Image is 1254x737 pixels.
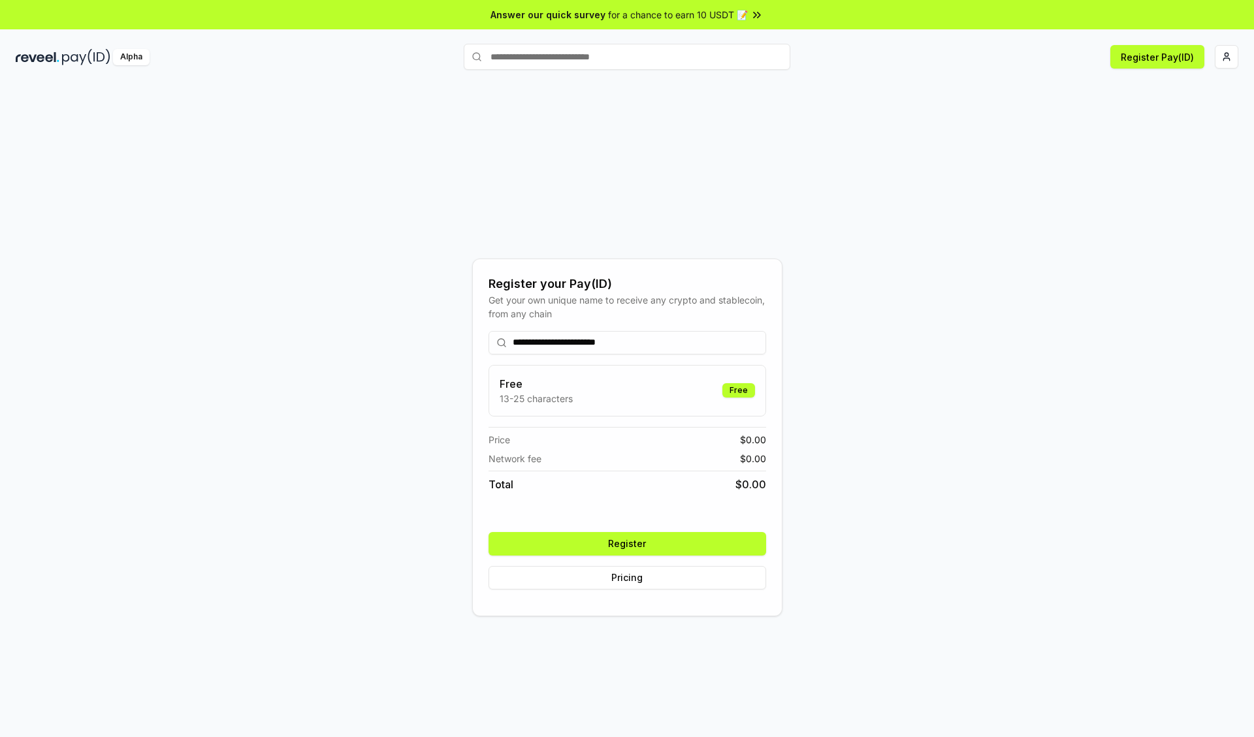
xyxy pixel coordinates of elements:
[489,433,510,447] span: Price
[489,477,513,492] span: Total
[490,8,605,22] span: Answer our quick survey
[62,49,110,65] img: pay_id
[489,532,766,556] button: Register
[500,376,573,392] h3: Free
[500,392,573,405] p: 13-25 characters
[608,8,748,22] span: for a chance to earn 10 USDT 📝
[489,452,541,465] span: Network fee
[489,293,766,321] div: Get your own unique name to receive any crypto and stablecoin, from any chain
[489,275,766,293] div: Register your Pay(ID)
[740,433,766,447] span: $ 0.00
[489,566,766,589] button: Pricing
[113,49,150,65] div: Alpha
[1110,45,1204,69] button: Register Pay(ID)
[722,383,755,398] div: Free
[16,49,59,65] img: reveel_dark
[735,477,766,492] span: $ 0.00
[740,452,766,465] span: $ 0.00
